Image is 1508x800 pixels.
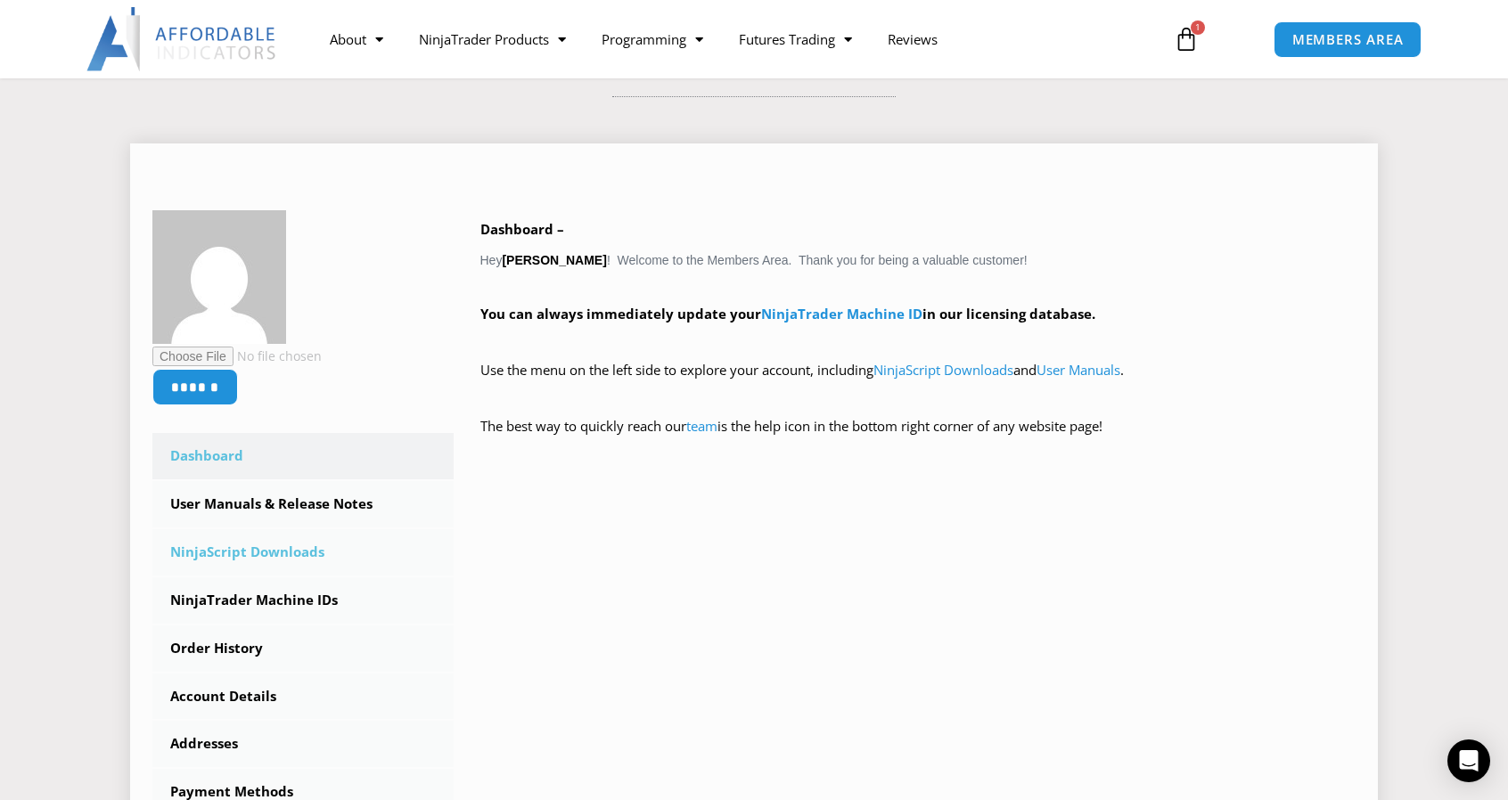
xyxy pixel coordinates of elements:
[86,7,278,71] img: LogoAI | Affordable Indicators – NinjaTrader
[152,625,454,672] a: Order History
[401,19,584,60] a: NinjaTrader Products
[686,417,717,435] a: team
[1147,13,1225,65] a: 1
[502,253,606,267] strong: [PERSON_NAME]
[152,433,454,479] a: Dashboard
[1292,33,1404,46] span: MEMBERS AREA
[312,19,1153,60] nav: Menu
[721,19,870,60] a: Futures Trading
[312,19,401,60] a: About
[152,210,286,344] img: 90b9717e98338a9d4b98fdddb7681d508eb6f9d8473d503e98b4959ccb7a675b
[873,361,1013,379] a: NinjaScript Downloads
[152,529,454,576] a: NinjaScript Downloads
[480,305,1095,322] strong: You can always immediately update your in our licensing database.
[584,19,721,60] a: Programming
[1447,739,1490,782] div: Open Intercom Messenger
[870,19,955,60] a: Reviews
[480,217,1356,464] div: Hey ! Welcome to the Members Area. Thank you for being a valuable customer!
[480,220,564,238] b: Dashboard –
[152,481,454,527] a: User Manuals & Release Notes
[761,305,922,322] a: NinjaTrader Machine ID
[1191,20,1205,35] span: 1
[1037,361,1120,379] a: User Manuals
[480,414,1356,464] p: The best way to quickly reach our is the help icon in the bottom right corner of any website page!
[152,673,454,720] a: Account Details
[480,358,1356,408] p: Use the menu on the left side to explore your account, including and .
[152,577,454,624] a: NinjaTrader Machine IDs
[1274,21,1422,58] a: MEMBERS AREA
[152,721,454,767] a: Addresses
